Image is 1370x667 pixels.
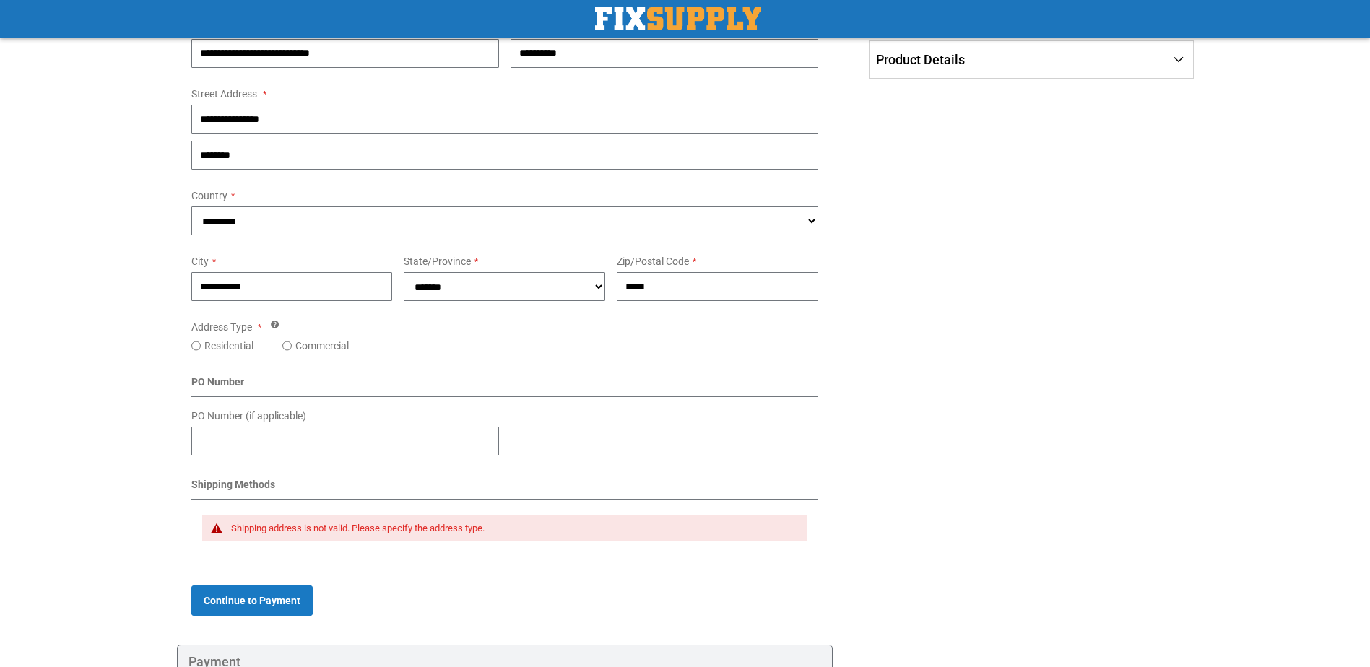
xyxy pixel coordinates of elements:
div: Shipping Methods [191,477,819,500]
span: Street Address [191,88,257,100]
span: State/Province [404,256,471,267]
span: Country [191,190,227,201]
span: Address Type [191,321,252,333]
span: Continue to Payment [204,595,300,606]
span: City [191,256,209,267]
img: Fix Industrial Supply [595,7,761,30]
div: Shipping address is not valid. Please specify the address type. [231,523,794,534]
label: Residential [204,339,253,353]
span: Product Details [876,52,965,67]
button: Continue to Payment [191,585,313,616]
span: Zip/Postal Code [617,256,689,267]
a: store logo [595,7,761,30]
div: PO Number [191,375,819,397]
span: PO Number (if applicable) [191,410,306,422]
label: Commercial [295,339,349,353]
